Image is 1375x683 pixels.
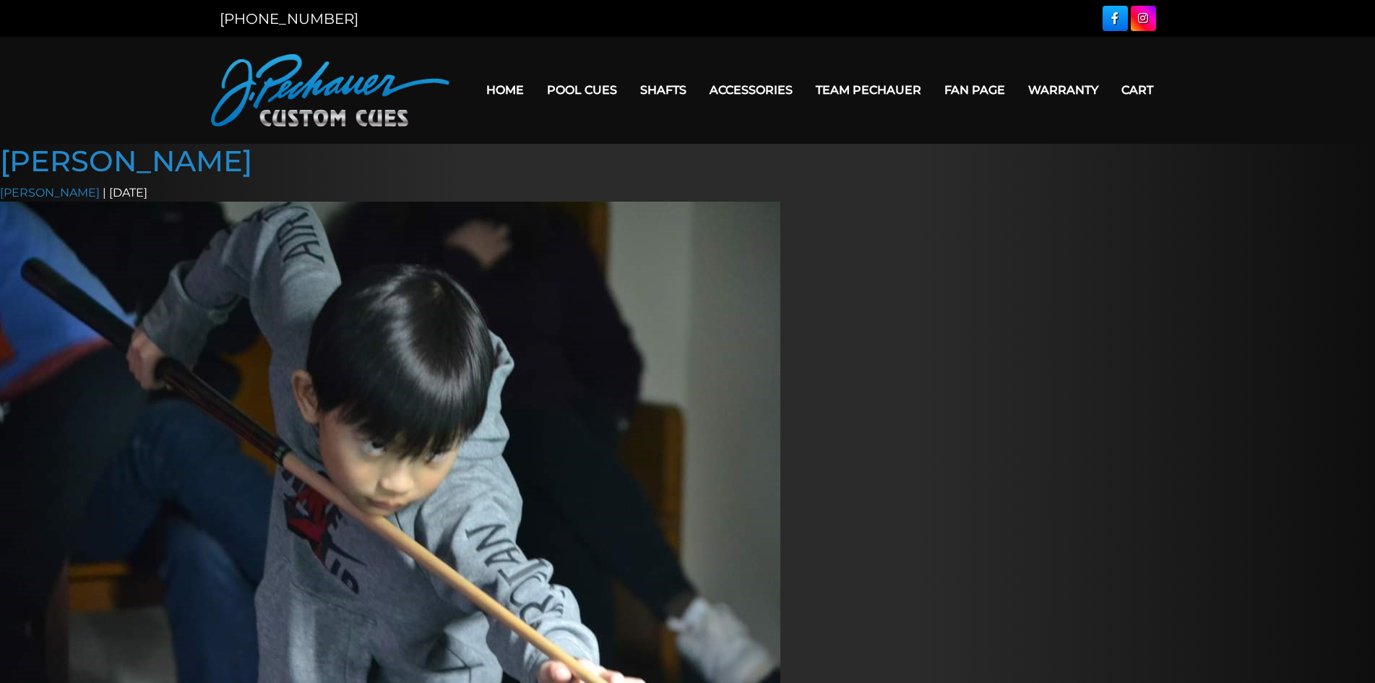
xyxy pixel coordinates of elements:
a: Accessories [698,72,804,108]
a: Team Pechauer [804,72,933,108]
a: Pool Cues [535,72,629,108]
a: [PHONE_NUMBER] [220,10,358,27]
a: Shafts [629,72,698,108]
span: | [103,186,106,199]
img: Pechauer Custom Cues [211,54,449,126]
a: Cart [1110,72,1165,108]
a: Fan Page [933,72,1017,108]
a: Home [475,72,535,108]
time: 05/14/2024 [109,186,147,199]
a: Warranty [1017,72,1110,108]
